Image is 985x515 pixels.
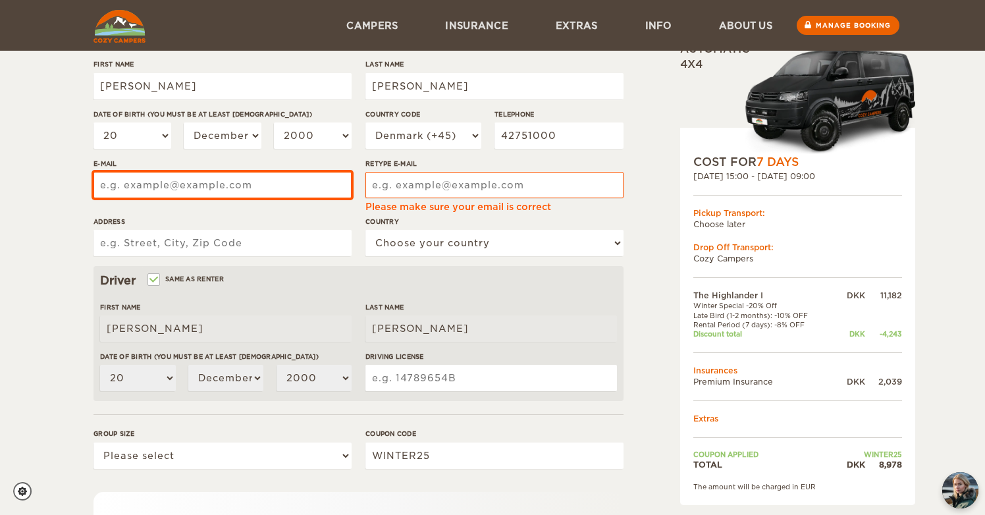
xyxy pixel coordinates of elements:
label: Date of birth (You must be at least [DEMOGRAPHIC_DATA]) [100,352,352,362]
label: Same as renter [149,273,224,285]
input: e.g. William [100,315,352,342]
td: WINTER25 [834,450,902,459]
label: Retype E-mail [365,159,624,169]
label: Last Name [365,59,624,69]
td: TOTAL [693,459,834,470]
div: [DATE] 15:00 - [DATE] 09:00 [693,171,902,182]
div: DKK [834,329,865,339]
input: e.g. example@example.com [93,172,352,198]
input: e.g. William [93,73,352,99]
label: Country [365,217,624,227]
td: The Highlander I [693,290,834,301]
label: Date of birth (You must be at least [DEMOGRAPHIC_DATA]) [93,109,352,119]
td: Winter Special -20% Off [693,301,834,310]
div: Driver [100,273,617,288]
td: Cozy Campers [693,253,902,264]
img: Cozy-3.png [733,46,915,154]
button: chat-button [942,472,978,508]
td: Extras [693,413,902,424]
label: First Name [93,59,352,69]
label: Telephone [494,109,624,119]
div: 11,182 [865,290,902,301]
label: Last Name [365,302,617,312]
input: e.g. example@example.com [365,172,624,198]
span: 7 Days [757,155,799,169]
td: Coupon applied [693,450,834,459]
td: Premium Insurance [693,376,834,387]
div: -4,243 [865,329,902,339]
img: Cozy Campers [93,10,146,43]
td: Rental Period (7 days): -8% OFF [693,320,834,329]
label: E-mail [93,159,352,169]
input: Same as renter [149,277,157,285]
input: e.g. Smith [365,315,617,342]
div: The amount will be charged in EUR [693,482,902,491]
div: COST FOR [693,154,902,170]
label: Coupon code [365,429,624,439]
div: Automatic 4x4 [680,42,915,154]
label: Group size [93,429,352,439]
div: Drop Off Transport: [693,242,902,253]
div: DKK [834,290,865,301]
img: Freyja at Cozy Campers [942,472,978,508]
td: Insurances [693,365,902,376]
div: Please make sure your email is correct [365,200,624,213]
div: DKK [834,376,865,387]
label: First Name [100,302,352,312]
label: Driving License [365,352,617,362]
a: Cookie settings [13,482,40,501]
div: 2,039 [865,376,902,387]
td: Discount total [693,329,834,339]
input: e.g. Street, City, Zip Code [93,230,352,256]
label: Address [93,217,352,227]
input: e.g. Smith [365,73,624,99]
div: DKK [834,459,865,470]
input: e.g. 1 234 567 890 [494,122,624,149]
input: e.g. 14789654B [365,365,617,391]
a: Manage booking [797,16,899,35]
label: Country Code [365,109,481,119]
div: 8,978 [865,459,902,470]
td: Late Bird (1-2 months): -10% OFF [693,311,834,320]
td: Choose later [693,219,902,230]
div: Pickup Transport: [693,207,902,219]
